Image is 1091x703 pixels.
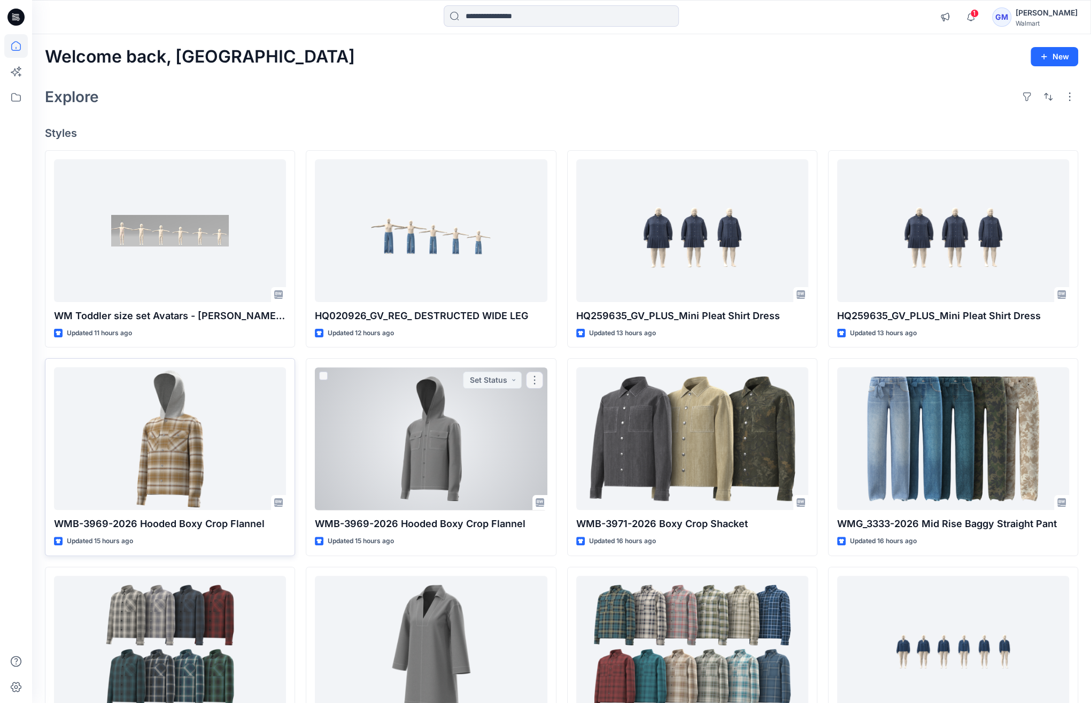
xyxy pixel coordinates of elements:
[589,536,656,547] p: Updated 16 hours ago
[328,328,394,339] p: Updated 12 hours ago
[576,367,808,510] a: WMB-3971-2026 Boxy Crop Shacket
[45,127,1078,140] h4: Styles
[992,7,1011,27] div: GM
[1031,47,1078,66] button: New
[970,9,979,18] span: 1
[67,328,132,339] p: Updated 11 hours ago
[315,367,547,510] a: WMB-3969-2026 Hooded Boxy Crop Flannel
[850,536,917,547] p: Updated 16 hours ago
[837,159,1069,302] a: HQ259635_GV_PLUS_Mini Pleat Shirt Dress
[837,367,1069,510] a: WMG_3333-2026 Mid Rise Baggy Straight Pant
[315,308,547,323] p: HQ020926_GV_REG_ DESTRUCTED WIDE LEG
[837,308,1069,323] p: HQ259635_GV_PLUS_Mini Pleat Shirt Dress
[54,367,286,510] a: WMB-3969-2026 Hooded Boxy Crop Flannel
[1016,6,1078,19] div: [PERSON_NAME]
[54,308,286,323] p: WM Toddler size set Avatars - [PERSON_NAME] leg with Diaper 18M - 5T
[576,516,808,531] p: WMB-3971-2026 Boxy Crop Shacket
[54,516,286,531] p: WMB-3969-2026 Hooded Boxy Crop Flannel
[67,536,133,547] p: Updated 15 hours ago
[1016,19,1078,27] div: Walmart
[54,159,286,302] a: WM Toddler size set Avatars - streight leg with Diaper 18M - 5T
[315,159,547,302] a: HQ020926_GV_REG_ DESTRUCTED WIDE LEG
[315,516,547,531] p: WMB-3969-2026 Hooded Boxy Crop Flannel
[576,159,808,302] a: HQ259635_GV_PLUS_Mini Pleat Shirt Dress
[328,536,394,547] p: Updated 15 hours ago
[837,516,1069,531] p: WMG_3333-2026 Mid Rise Baggy Straight Pant
[45,47,355,67] h2: Welcome back, [GEOGRAPHIC_DATA]
[576,308,808,323] p: HQ259635_GV_PLUS_Mini Pleat Shirt Dress
[45,88,99,105] h2: Explore
[589,328,656,339] p: Updated 13 hours ago
[850,328,917,339] p: Updated 13 hours ago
